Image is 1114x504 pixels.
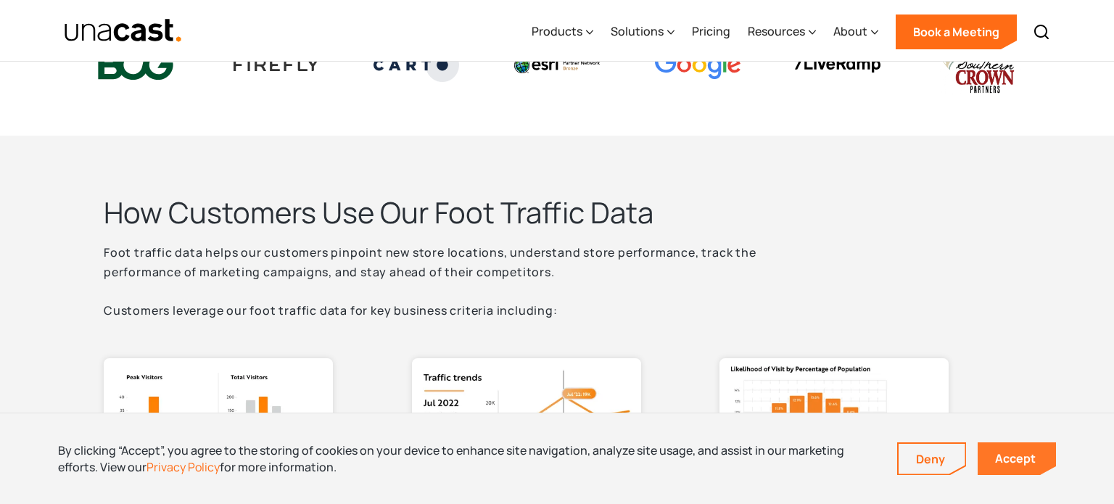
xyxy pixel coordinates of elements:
[899,444,965,474] a: Deny
[748,2,816,62] div: Resources
[833,2,878,62] div: About
[795,57,880,73] img: liveramp logo
[532,2,593,62] div: Products
[374,48,459,81] img: Carto logo
[611,22,664,40] div: Solutions
[978,442,1056,475] a: Accept
[64,18,182,44] a: home
[896,15,1017,49] a: Book a Meeting
[64,18,182,44] img: Unacast text logo
[611,2,674,62] div: Solutions
[104,194,829,231] h2: How Customers Use Our Foot Traffic Data
[58,442,875,475] div: By clicking “Accept”, you agree to the storing of cookies on your device to enhance site navigati...
[748,22,805,40] div: Resources
[1033,23,1050,41] img: Search icon
[692,2,730,62] a: Pricing
[514,57,600,73] img: Esri logo
[104,243,829,321] p: Foot traffic data helps our customers pinpoint new store locations, understand store performance,...
[93,47,178,83] img: BCG logo
[532,22,582,40] div: Products
[234,59,319,70] img: Firefly Advertising logo
[655,51,740,79] img: Google logo
[147,459,220,475] a: Privacy Policy
[936,35,1021,95] img: southern crown logo
[833,22,867,40] div: About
